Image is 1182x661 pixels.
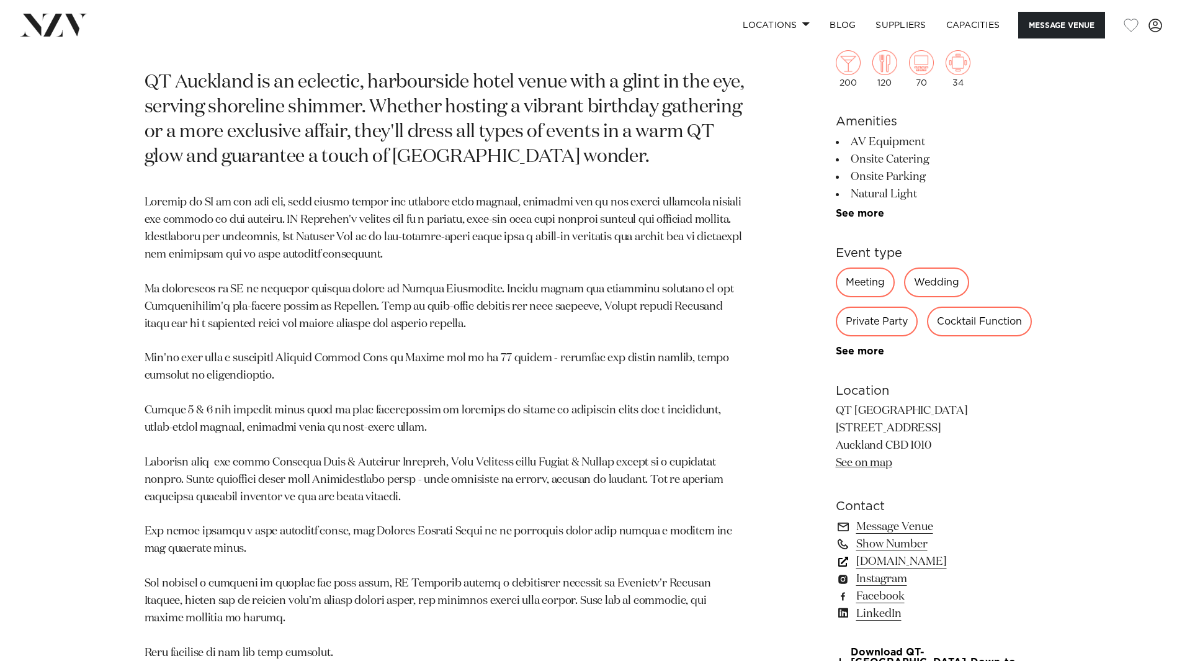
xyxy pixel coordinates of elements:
[909,50,934,88] div: 70
[733,12,820,38] a: Locations
[836,457,892,469] a: See on map
[836,151,1038,168] li: Onsite Catering
[836,112,1038,131] h6: Amenities
[836,244,1038,263] h6: Event type
[820,12,866,38] a: BLOG
[836,50,861,75] img: cocktail.png
[936,12,1010,38] a: Capacities
[836,605,1038,623] a: LinkedIn
[20,14,87,36] img: nzv-logo.png
[872,50,897,75] img: dining.png
[836,50,861,88] div: 200
[866,12,936,38] a: SUPPLIERS
[836,403,1038,472] p: QT [GEOGRAPHIC_DATA] [STREET_ADDRESS] Auckland CBD 1010
[836,553,1038,570] a: [DOMAIN_NAME]
[836,497,1038,516] h6: Contact
[909,50,934,75] img: theatre.png
[1018,12,1105,38] button: Message Venue
[145,71,748,170] p: QT Auckland is an eclectic, harbourside hotel venue with a glint in the eye, serving shoreline sh...
[927,307,1032,336] div: Cocktail Function
[836,536,1038,553] a: Show Number
[836,307,918,336] div: Private Party
[836,133,1038,151] li: AV Equipment
[836,518,1038,536] a: Message Venue
[836,186,1038,203] li: Natural Light
[836,588,1038,605] a: Facebook
[836,168,1038,186] li: Onsite Parking
[946,50,970,75] img: meeting.png
[836,382,1038,400] h6: Location
[904,268,969,297] div: Wedding
[872,50,897,88] div: 120
[836,570,1038,588] a: Instagram
[836,268,895,297] div: Meeting
[946,50,970,88] div: 34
